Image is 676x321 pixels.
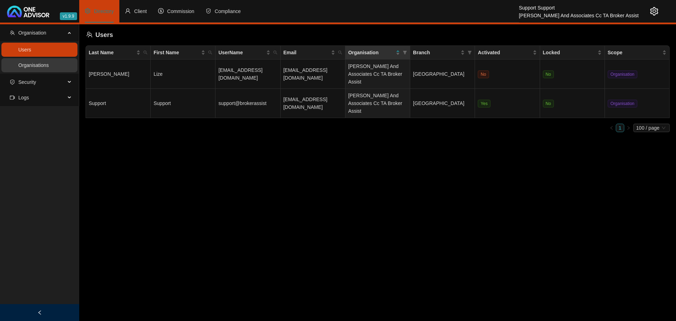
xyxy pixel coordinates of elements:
span: user [125,8,131,14]
span: Activated [478,49,531,56]
button: right [624,124,633,132]
th: Email [281,46,345,60]
span: Commission [167,8,194,14]
span: right [626,126,631,130]
th: Activated [475,46,540,60]
a: Organisations [18,62,49,68]
span: Logs [18,95,29,100]
span: search [143,50,148,55]
span: search [272,47,279,58]
span: Email [283,49,330,56]
td: Lize [151,60,215,89]
td: [EMAIL_ADDRESS][DOMAIN_NAME] [281,89,345,118]
td: Support [86,89,151,118]
th: Scope [605,46,670,60]
td: [PERSON_NAME] [86,60,151,89]
li: Previous Page [607,124,616,132]
div: Support Support [519,2,639,10]
span: filter [403,50,407,55]
span: setting [650,7,658,16]
td: [PERSON_NAME] And Associates Cc TA Broker Assist [345,89,410,118]
span: filter [466,47,473,58]
td: Support [151,89,215,118]
span: Directory [94,8,114,14]
span: team [86,31,93,38]
span: safety-certificate [10,80,15,85]
span: Users [95,31,113,38]
span: Scope [608,49,661,56]
span: Last Name [89,49,135,56]
span: Compliance [215,8,241,14]
span: 100 / page [636,124,667,132]
th: Branch [410,46,475,60]
span: No [543,70,554,78]
span: Organisation [608,100,637,107]
span: search [337,47,344,58]
span: search [142,47,149,58]
td: [PERSON_NAME] And Associates Cc TA Broker Assist [345,60,410,89]
span: filter [468,50,472,55]
span: search [273,50,277,55]
img: 2df55531c6924b55f21c4cf5d4484680-logo-light.svg [7,6,49,17]
span: Security [18,79,36,85]
td: support@brokerassist [215,89,280,118]
span: team [10,30,15,35]
span: Yes [478,100,490,107]
th: UserName [215,46,280,60]
span: No [543,100,554,107]
span: search [338,50,342,55]
span: search [207,47,214,58]
span: Organisation [348,49,394,56]
span: dollar [158,8,164,14]
span: Client [134,8,147,14]
a: Users [18,47,31,53]
li: Next Page [624,124,633,132]
span: No [478,70,489,78]
span: left [37,310,42,315]
span: video-camera [10,95,15,100]
span: First Name [154,49,200,56]
td: [GEOGRAPHIC_DATA] [410,60,475,89]
div: Page Size [633,124,670,132]
span: UserName [218,49,264,56]
span: setting [85,8,90,14]
td: [EMAIL_ADDRESS][DOMAIN_NAME] [281,60,345,89]
a: 1 [616,124,624,132]
td: [GEOGRAPHIC_DATA] [410,89,475,118]
th: First Name [151,46,215,60]
span: filter [401,47,408,58]
span: safety [206,8,211,14]
td: [EMAIL_ADDRESS][DOMAIN_NAME] [215,60,280,89]
span: Locked [543,49,596,56]
th: Last Name [86,46,151,60]
span: search [208,50,212,55]
th: Locked [540,46,605,60]
div: [PERSON_NAME] And Associates Cc TA Broker Assist [519,10,639,17]
span: v1.9.9 [60,12,77,20]
span: Branch [413,49,459,56]
span: left [609,126,614,130]
span: Organisation [18,30,46,36]
button: left [607,124,616,132]
span: Organisation [608,70,637,78]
